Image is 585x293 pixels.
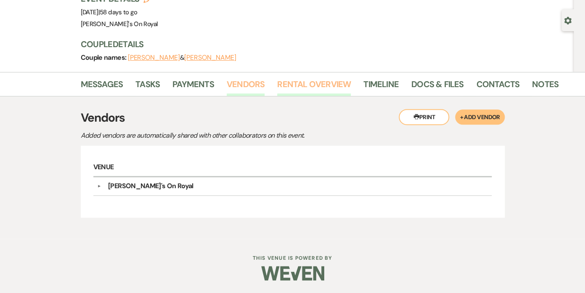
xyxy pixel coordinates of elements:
span: [DATE] [81,8,138,16]
button: [PERSON_NAME] [128,54,180,61]
button: + Add Vendor [455,109,504,125]
span: & [128,53,236,62]
a: Timeline [363,77,399,96]
button: Print [399,109,449,125]
button: Open lead details [564,16,572,24]
a: Notes [532,77,559,96]
h6: Venue [93,158,492,177]
h3: Couple Details [81,38,552,50]
button: ▼ [94,184,104,188]
span: 58 days to go [100,8,138,16]
h3: Vendors [81,109,505,127]
a: Tasks [135,77,160,96]
a: Messages [81,77,123,96]
p: Added vendors are automatically shared with other collaborators on this event. [81,130,375,141]
a: Contacts [476,77,519,96]
div: [PERSON_NAME]'s On Royal [108,181,193,191]
span: [PERSON_NAME]'s On Royal [81,20,158,28]
a: Docs & Files [411,77,463,96]
img: Weven Logo [261,258,324,288]
a: Rental Overview [277,77,351,96]
button: [PERSON_NAME] [184,54,236,61]
a: Payments [172,77,214,96]
span: Couple names: [81,53,128,62]
span: | [98,8,138,16]
a: Vendors [227,77,265,96]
